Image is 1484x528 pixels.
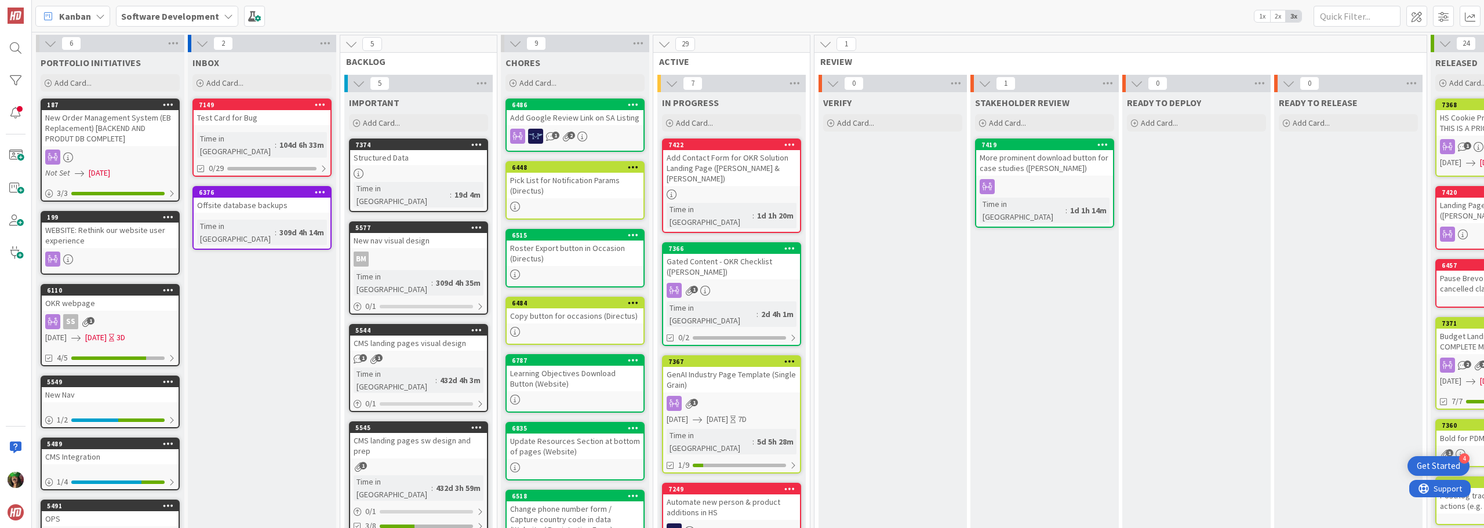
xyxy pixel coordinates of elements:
[194,198,330,213] div: Offsite database backups
[431,276,433,289] span: :
[668,358,800,366] div: 7367
[47,213,179,221] div: 199
[350,396,487,411] div: 0/1
[507,298,643,308] div: 6484
[663,140,800,150] div: 7422
[57,414,68,426] span: 1 / 2
[752,209,754,222] span: :
[552,132,559,139] span: 1
[1286,10,1301,22] span: 3x
[355,424,487,432] div: 5545
[85,332,107,344] span: [DATE]
[349,221,488,315] a: 5577New nav visual designBMTime in [GEOGRAPHIC_DATA]:309d 4h 35m0/1
[42,377,179,387] div: 5549
[519,78,556,88] span: Add Card...
[354,182,450,207] div: Time in [GEOGRAPHIC_DATA]
[507,162,643,173] div: 6448
[206,78,243,88] span: Add Card...
[41,57,141,68] span: PORTFOLIO INITIATIVES
[194,100,330,125] div: 7149Test Card for Bug
[667,203,752,228] div: Time in [GEOGRAPHIC_DATA]
[675,37,695,51] span: 29
[507,355,643,366] div: 6787
[1417,460,1460,472] div: Get Started
[355,326,487,334] div: 5544
[89,167,110,179] span: [DATE]
[363,118,400,128] span: Add Card...
[823,97,852,108] span: VERIFY
[507,173,643,198] div: Pick List for Notification Params (Directus)
[192,186,332,250] a: 6376Offsite database backupsTime in [GEOGRAPHIC_DATA]:309d 4h 14m
[59,9,91,23] span: Kanban
[989,118,1026,128] span: Add Card...
[663,150,800,186] div: Add Contact Form for OKR Solution Landing Page ([PERSON_NAME] & [PERSON_NAME])
[837,118,874,128] span: Add Card...
[42,223,179,248] div: WEBSITE: Rethink our website user experience
[275,139,277,151] span: :
[42,285,179,311] div: 6110OKR webpage
[667,301,756,327] div: Time in [GEOGRAPHIC_DATA]
[663,356,800,367] div: 7367
[1300,77,1319,90] span: 0
[507,230,643,266] div: 6515Roster Export button in Occasion (Directus)
[512,299,643,307] div: 6484
[676,118,713,128] span: Add Card...
[42,100,179,146] div: 187New Order Management System (EB Replacement) [BACKEND AND PRODUT DB COMPLETE]
[450,188,452,201] span: :
[975,97,1070,108] span: STAKEHOLDER REVIEW
[354,475,431,501] div: Time in [GEOGRAPHIC_DATA]
[349,97,399,108] span: IMPORTANT
[844,77,864,90] span: 0
[678,332,689,344] span: 0/2
[194,100,330,110] div: 7149
[505,229,645,287] a: 6515Roster Export button in Occasion (Directus)
[707,413,728,425] span: [DATE]
[365,398,376,410] span: 0 / 1
[690,286,698,293] span: 1
[1407,456,1470,476] div: Open Get Started checklist, remaining modules: 4
[57,187,68,199] span: 3 / 3
[659,56,795,67] span: ACTIVE
[1270,10,1286,22] span: 2x
[375,354,383,362] span: 1
[678,459,689,471] span: 1/9
[8,472,24,488] img: SL
[350,299,487,314] div: 0/1
[362,37,382,51] span: 5
[359,354,367,362] span: 1
[350,140,487,165] div: 7374Structured Data
[754,209,796,222] div: 1d 1h 20m
[663,484,800,520] div: 7249Automate new person & product additions in HS
[277,139,327,151] div: 104d 6h 33m
[1440,156,1461,169] span: [DATE]
[8,504,24,520] img: avatar
[350,325,487,336] div: 5544
[42,449,179,464] div: CMS Integration
[433,276,483,289] div: 309d 4h 35m
[663,243,800,279] div: 7366Gated Content - OKR Checklist ([PERSON_NAME])
[350,504,487,519] div: 0/1
[507,241,643,266] div: Roster Export button in Occasion (Directus)
[507,298,643,323] div: 6484Copy button for occasions (Directus)
[61,37,81,50] span: 6
[54,78,92,88] span: Add Card...
[197,132,275,158] div: Time in [GEOGRAPHIC_DATA]
[41,284,180,366] a: 6110OKR webpageSS[DATE][DATE]3D4/5
[663,140,800,186] div: 7422Add Contact Form for OKR Solution Landing Page ([PERSON_NAME] & [PERSON_NAME])
[505,99,645,152] a: 6486Add Google Review Link on SA ListingMH
[507,230,643,241] div: 6515
[42,285,179,296] div: 6110
[354,367,435,393] div: Time in [GEOGRAPHIC_DATA]
[1065,204,1067,217] span: :
[512,101,643,109] div: 6486
[42,501,179,511] div: 5491
[45,332,67,344] span: [DATE]
[512,492,643,500] div: 6518
[975,139,1114,228] a: 7419More prominent download button for case studies ([PERSON_NAME])Time in [GEOGRAPHIC_DATA]:1d 1...
[668,245,800,253] div: 7366
[350,150,487,165] div: Structured Data
[437,374,483,387] div: 432d 4h 3m
[512,163,643,172] div: 6448
[507,491,643,501] div: 6518
[662,242,801,346] a: 7366Gated Content - OKR Checklist ([PERSON_NAME])Time in [GEOGRAPHIC_DATA]:2d 4h 1m0/2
